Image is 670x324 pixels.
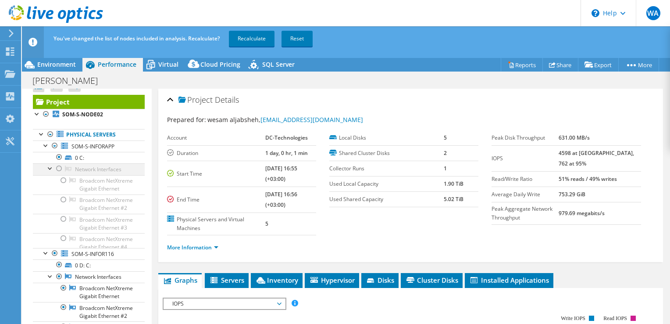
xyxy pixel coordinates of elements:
span: Graphs [163,276,197,284]
a: Physical Servers [33,129,145,140]
label: Account [167,133,265,142]
a: Broadcom NetXtreme Gigabit Ethernet #4 [33,233,145,252]
b: 1.90 TiB [444,180,463,187]
label: Average Daily Write [492,190,559,199]
a: More [618,58,659,72]
a: Network Interfaces [33,163,145,175]
label: Used Shared Capacity [329,195,444,204]
a: SOM-S-INFOR116 [33,248,145,259]
span: Disks [366,276,394,284]
text: Read IOPS [603,315,627,321]
label: Read/Write Ratio [492,175,559,184]
span: Servers [209,276,244,284]
b: 2 [444,149,447,157]
b: DC-Technologies [265,134,308,141]
b: 979.69 megabits/s [559,209,605,217]
a: 0 C: [33,152,145,163]
span: Details [215,94,239,105]
span: Inventory [255,276,298,284]
a: More Information [167,244,218,251]
span: SOM-S-INFORAPP [71,143,114,150]
b: 5 [265,220,268,227]
b: 1 [444,165,447,172]
b: 631.00 MB/s [559,134,590,141]
a: Recalculate [229,31,274,47]
span: IOPS [168,299,281,309]
h1: [PERSON_NAME] [29,76,111,86]
span: Virtual [158,60,178,68]
a: Reports [501,58,543,72]
span: Performance [98,60,136,68]
b: 51% reads / 49% writes [559,175,617,183]
label: Prepared for: [167,115,206,124]
a: Broadcom NetXtreme Gigabit Ethernet [33,175,145,194]
label: Duration [167,149,265,158]
label: Start Time [167,169,265,178]
svg: \n [592,9,599,17]
span: SOM-S-INFOR116 [71,250,114,258]
span: Environment [37,60,76,68]
a: [EMAIL_ADDRESS][DOMAIN_NAME] [260,115,363,124]
span: Installed Applications [469,276,549,284]
label: Local Disks [329,133,444,142]
span: Project [178,96,213,104]
b: 753.29 GiB [559,191,585,198]
span: SQL Server [262,60,295,68]
b: [DATE] 16:56 (+03:00) [265,191,297,209]
label: Physical Servers and Virtual Machines [167,215,265,233]
label: Used Local Capacity [329,180,444,188]
b: SOM-S-NODE02 [62,111,103,118]
span: You've changed the list of nodes included in analysis. Recalculate? [53,35,220,42]
span: WA [646,6,660,20]
a: 0 D: C: [33,259,145,271]
span: Cloud Pricing [200,60,240,68]
label: Shared Cluster Disks [329,149,444,158]
label: Collector Runs [329,164,444,173]
b: 5.02 TiB [444,195,463,203]
label: Peak Disk Throughput [492,133,559,142]
label: IOPS [492,154,559,163]
b: 5 [444,134,447,141]
a: Broadcom NetXtreme Gigabit Ethernet #3 [33,214,145,233]
b: 1 day, 0 hr, 1 min [265,149,308,157]
a: SOM-S-INFORAPP [33,140,145,152]
a: SOM-S-NODE02 [33,109,145,120]
a: Project [33,95,145,109]
a: Network Interfaces [33,271,145,283]
a: Broadcom NetXtreme Gigabit Ethernet #2 [33,302,145,321]
span: Cluster Disks [405,276,458,284]
b: 4598 at [GEOGRAPHIC_DATA], 762 at 95% [559,149,634,167]
label: Peak Aggregate Network Throughput [492,205,559,222]
span: wesam aljabsheh, [207,115,363,124]
a: Broadcom NetXtreme Gigabit Ethernet #2 [33,194,145,214]
span: Hypervisor [309,276,355,284]
a: Broadcom NetXtreme Gigabit Ethernet [33,283,145,302]
a: Reset [282,31,313,47]
text: Write IOPS [561,315,585,321]
label: End Time [167,195,265,204]
a: Export [578,58,619,72]
a: Share [542,58,578,72]
b: [DATE] 16:55 (+03:00) [265,165,297,183]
